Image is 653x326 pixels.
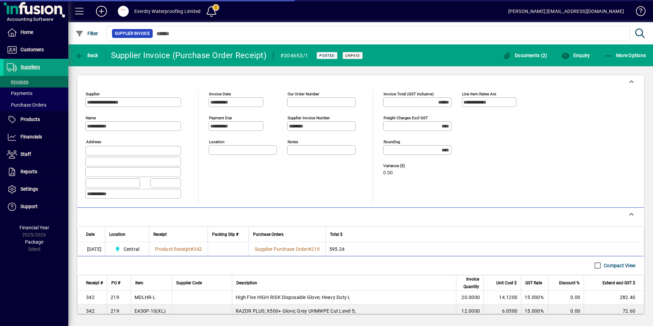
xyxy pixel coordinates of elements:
[384,139,400,144] mat-label: Rounding
[86,231,101,238] div: Date
[319,53,335,58] span: Posted
[20,29,33,35] span: Home
[311,246,320,252] span: 219
[548,291,584,304] td: 0.00
[86,231,95,238] span: Date
[559,279,580,287] span: Discount %
[212,231,238,238] span: Packing Slip #
[503,53,547,58] span: Documents (2)
[115,30,150,37] span: Supplier Invoice
[209,116,232,120] mat-label: Payment due
[384,116,428,120] mat-label: Freight charges excl GST
[91,5,112,17] button: Add
[20,64,40,70] span: Suppliers
[153,245,204,253] a: Product Receipt#342
[3,111,68,128] a: Products
[20,117,40,122] span: Products
[107,304,131,318] td: 219
[124,246,140,253] span: Central
[74,27,100,40] button: Filter
[20,169,37,174] span: Reports
[521,291,548,304] td: 15.000%
[134,6,200,17] div: Everdry Waterproofing Limited
[288,116,330,120] mat-label: Supplier invoice number
[288,139,298,144] mat-label: Notes
[75,53,98,58] span: Back
[20,47,44,52] span: Customers
[508,6,624,17] div: [PERSON_NAME] [EMAIL_ADDRESS][DOMAIN_NAME]
[75,31,98,36] span: Filter
[19,225,49,230] span: Financial Year
[7,102,46,108] span: Purchase Orders
[308,246,311,252] span: #
[135,279,143,287] span: Item
[3,198,68,215] a: Support
[112,245,142,253] span: Central
[602,262,636,269] label: Compact View
[86,92,100,96] mat-label: Supplier
[384,92,434,96] mat-label: Invoice Total (GST inclusive)
[521,304,548,318] td: 15.000%
[86,279,103,287] span: Receipt #
[209,139,224,144] mat-label: Location
[560,49,592,62] button: Enquiry
[456,291,483,304] td: 20.0000
[3,87,68,99] a: Payments
[20,134,42,139] span: Financials
[3,41,68,58] a: Customers
[20,151,31,157] span: Staff
[584,304,644,318] td: 72.60
[3,181,68,198] a: Settings
[190,246,193,252] span: #
[7,91,32,96] span: Payments
[232,304,456,318] td: RAZOR PLUS; X500+ Glove; Grey UHMWPE Cut Level 5;
[236,279,257,287] span: Description
[3,99,68,111] a: Purchase Orders
[383,164,424,168] span: Variance ($)
[153,231,204,238] div: Receipt
[584,291,644,304] td: 282.40
[135,294,156,301] div: MDLHR-L
[155,246,190,252] span: Product Receipt
[460,275,479,290] span: Invoice Quantity
[74,49,100,62] button: Back
[212,231,245,238] div: Packing Slip #
[112,5,134,17] button: Profile
[78,291,107,304] td: 342
[631,1,644,24] a: Knowledge Base
[193,246,202,252] span: 342
[280,50,308,61] div: #304653/1
[253,231,283,238] span: Purchase Orders
[7,79,28,84] span: Invoices
[232,291,456,304] td: High Five HIGH RISK Disposable Glove; Heavy Duty L
[3,146,68,163] a: Staff
[3,128,68,146] a: Financials
[20,204,38,209] span: Support
[456,304,483,318] td: 12.0000
[176,279,202,287] span: Supplier Code
[109,231,125,238] span: Location
[107,291,131,304] td: 219
[605,53,646,58] span: More Options
[383,170,393,176] span: 0.00
[3,163,68,180] a: Reports
[20,186,38,192] span: Settings
[68,49,106,62] app-page-header-button: Back
[483,291,521,304] td: 14.1200
[462,92,496,96] mat-label: Line item rates are
[252,245,322,253] a: Supplier Purchase Order#219
[561,53,590,58] span: Enquiry
[78,304,107,318] td: 342
[496,279,517,287] span: Unit Cost $
[255,246,308,252] span: Supplier Purchase Order
[548,304,584,318] td: 0.00
[288,92,319,96] mat-label: Our order number
[86,116,96,120] mat-label: Name
[3,24,68,41] a: Home
[111,50,266,61] div: Supplier Invoice (Purchase Order Receipt)
[330,231,343,238] span: Total $
[501,49,549,62] button: Documents (2)
[135,308,166,314] div: E430P-10(XL)
[87,246,102,253] span: [DATE]
[325,242,644,256] td: 595.24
